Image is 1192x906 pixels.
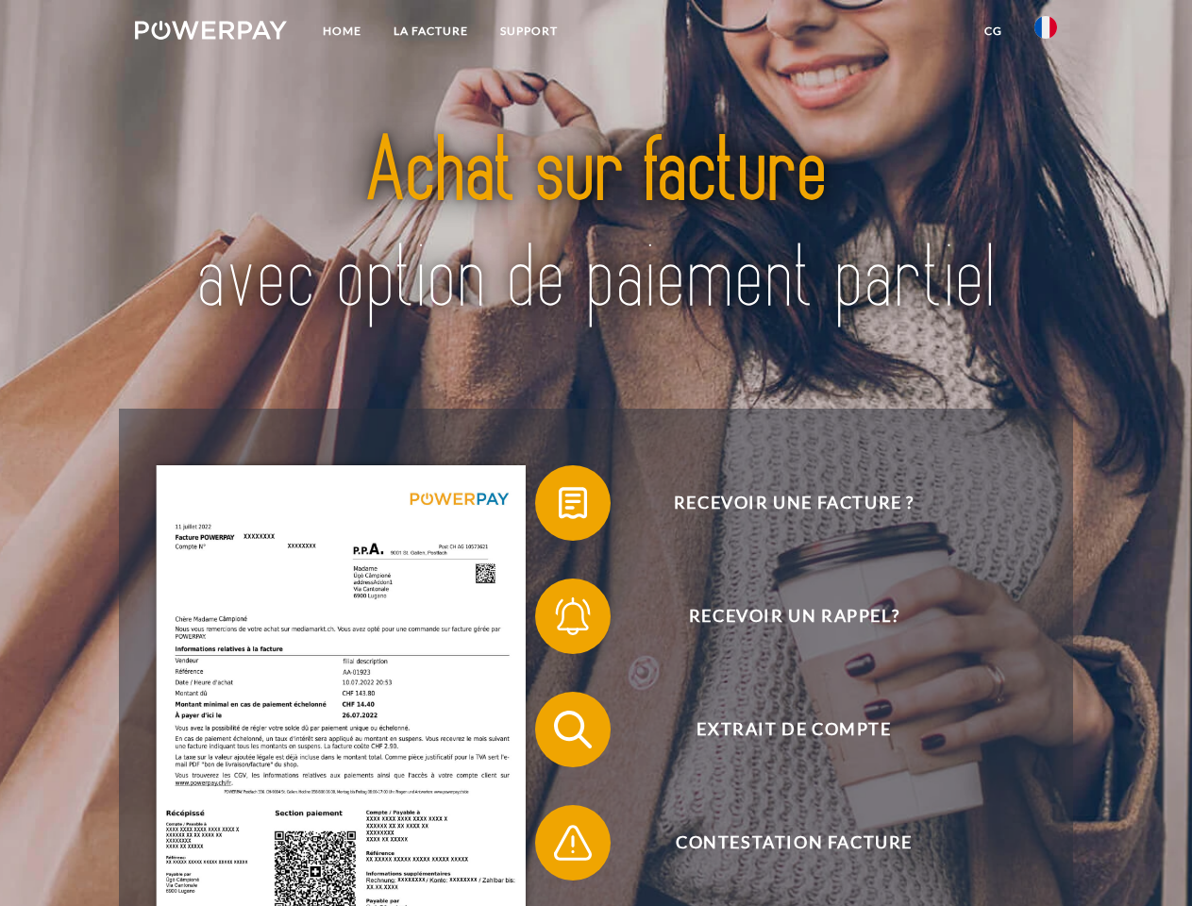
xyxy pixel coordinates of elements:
[307,14,378,48] a: Home
[562,579,1025,654] span: Recevoir un rappel?
[535,805,1026,881] button: Contestation Facture
[535,579,1026,654] button: Recevoir un rappel?
[562,692,1025,767] span: Extrait de compte
[1034,16,1057,39] img: fr
[549,479,596,527] img: qb_bill.svg
[549,593,596,640] img: qb_bell.svg
[562,805,1025,881] span: Contestation Facture
[135,21,287,40] img: logo-powerpay-white.svg
[549,819,596,866] img: qb_warning.svg
[535,465,1026,541] button: Recevoir une facture ?
[968,14,1018,48] a: CG
[535,692,1026,767] button: Extrait de compte
[378,14,484,48] a: LA FACTURE
[484,14,574,48] a: Support
[549,706,596,753] img: qb_search.svg
[180,91,1012,361] img: title-powerpay_fr.svg
[562,465,1025,541] span: Recevoir une facture ?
